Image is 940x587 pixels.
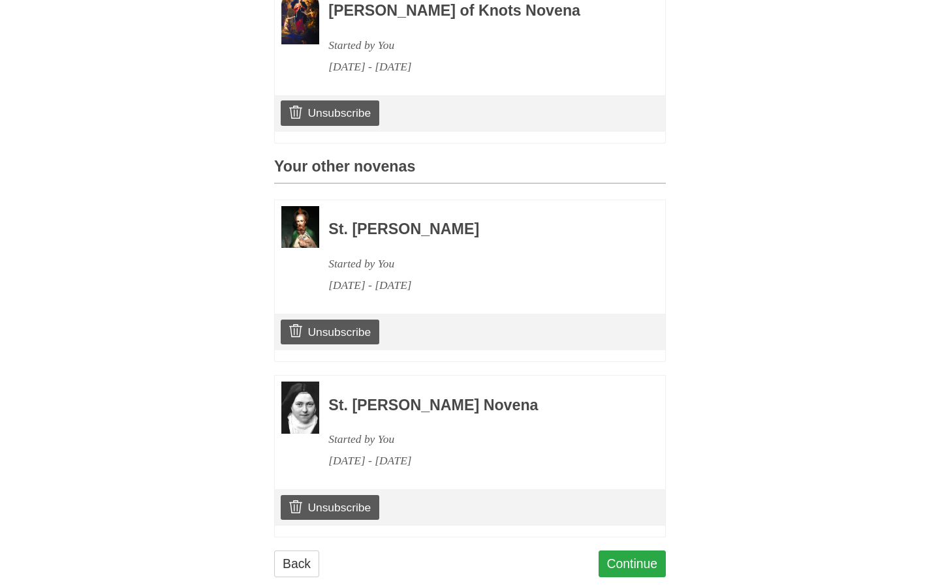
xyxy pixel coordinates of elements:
[281,495,379,520] a: Unsubscribe
[281,206,319,247] img: Novena image
[328,450,630,472] div: [DATE] - [DATE]
[281,382,319,434] img: Novena image
[328,3,630,20] h3: [PERSON_NAME] of Knots Novena
[328,429,630,450] div: Started by You
[328,275,630,296] div: [DATE] - [DATE]
[274,158,666,184] h3: Your other novenas
[281,320,379,344] a: Unsubscribe
[281,100,379,125] a: Unsubscribe
[328,56,630,78] div: [DATE] - [DATE]
[328,253,630,275] div: Started by You
[328,397,630,414] h3: St. [PERSON_NAME] Novena
[599,550,666,577] a: Continue
[328,35,630,56] div: Started by You
[274,550,319,577] a: Back
[328,221,630,238] h3: St. [PERSON_NAME]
